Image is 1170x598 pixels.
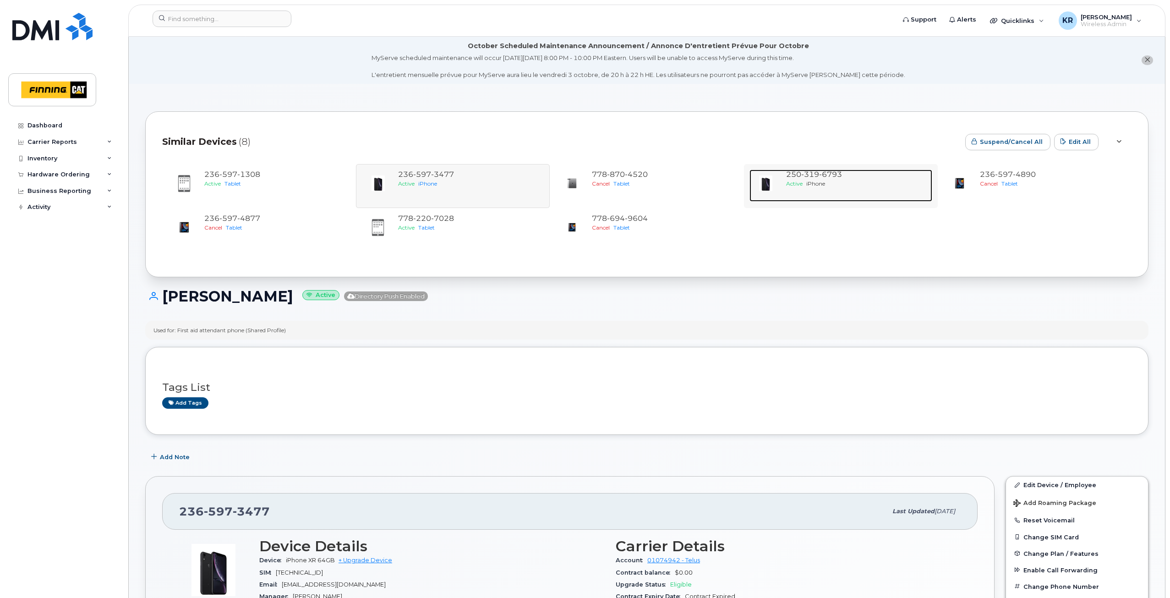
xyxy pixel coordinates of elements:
[259,557,286,564] span: Device
[592,214,648,223] span: 778
[259,569,276,576] span: SIM
[153,326,286,334] div: Used for: First aid attendant phone (Shared Profile)
[592,170,648,179] span: 778
[801,170,819,179] span: 319
[1013,499,1096,508] span: Add Roaming Package
[675,569,693,576] span: $0.00
[276,569,323,576] span: [TECHNICAL_ID]
[1023,550,1099,557] span: Change Plan / Features
[286,557,335,564] span: iPhone XR 64GB
[162,135,237,148] span: Similar Devices
[372,54,905,79] div: MyServe scheduled maintenance will occur [DATE][DATE] 8:00 PM - 10:00 PM Eastern. Users will be u...
[204,214,260,223] span: 236
[616,569,675,576] span: Contract balance
[1069,137,1091,146] span: Edit All
[302,290,339,301] small: Active
[468,41,809,51] div: October Scheduled Maintenance Announcement / Annonce D'entretient Prévue Pour Octobre
[625,214,648,223] span: 9604
[563,218,581,236] img: image20231002-4137094-18yag.jpeg
[1054,134,1099,150] button: Edit All
[625,170,648,179] span: 4520
[965,134,1050,150] button: Suspend/Cancel All
[980,180,998,187] span: Cancel
[592,180,610,187] span: Cancel
[162,397,208,409] a: Add tags
[413,214,431,223] span: 220
[1006,529,1148,545] button: Change SIM Card
[168,214,350,246] a: 2365974877CancelTablet
[613,224,630,231] span: Tablet
[616,581,670,588] span: Upgrade Status
[995,170,1013,179] span: 597
[186,543,241,598] img: image20231002-4137094-15xy9hn.jpeg
[239,135,251,148] span: (8)
[806,180,825,187] span: iPhone
[935,508,955,515] span: [DATE]
[259,538,605,554] h3: Device Details
[819,170,842,179] span: 6793
[892,508,935,515] span: Last updated
[555,214,738,246] a: 7786949604CancelTablet
[344,291,428,301] span: Directory Push Enabled
[555,170,738,202] a: 7788704520CancelTablet
[592,224,610,231] span: Cancel
[1001,180,1018,187] span: Tablet
[398,224,415,231] span: Active
[339,557,392,564] a: + Upgrade Device
[1006,562,1148,578] button: Enable Call Forwarding
[670,581,692,588] span: Eligible
[168,170,350,203] a: 2365971308ActiveTablet
[1006,512,1148,528] button: Reset Voicemail
[1006,477,1148,493] a: Edit Device / Employee
[237,170,260,179] span: 1308
[259,581,282,588] span: Email
[282,581,386,588] span: [EMAIL_ADDRESS][DOMAIN_NAME]
[204,224,222,231] span: Cancel
[749,170,932,202] a: 2503196793ActiveiPhone
[1130,558,1163,591] iframe: Messenger Launcher
[607,170,625,179] span: 870
[226,224,242,231] span: Tablet
[224,180,241,187] span: Tablet
[1142,55,1153,65] button: close notification
[204,170,260,179] span: 236
[1006,545,1148,562] button: Change Plan / Features
[616,557,647,564] span: Account
[145,449,197,465] button: Add Note
[219,170,237,179] span: 597
[160,453,190,461] span: Add Note
[418,224,435,231] span: Tablet
[398,214,454,223] span: 778
[613,180,630,187] span: Tablet
[951,174,969,192] img: image20231002-4137094-17mgsuq.jpeg
[1013,170,1036,179] span: 4890
[647,557,700,564] a: 01074942 - Telus
[786,170,842,179] span: 250
[563,174,581,192] img: image20231002-4137094-1sw4fw3.jpeg
[607,214,625,223] span: 694
[179,505,270,518] span: 236
[175,218,193,236] img: image20231002-4137094-17mgsuq.jpeg
[757,174,775,192] img: image20231002-4137094-15xy9hn.jpeg
[1006,578,1148,595] button: Change Phone Number
[786,180,803,187] span: Active
[1023,566,1098,573] span: Enable Call Forwarding
[145,288,1148,304] h1: [PERSON_NAME]
[233,505,270,518] span: 3477
[616,538,961,554] h3: Carrier Details
[204,505,233,518] span: 597
[980,170,1036,179] span: 236
[237,214,260,223] span: 4877
[361,214,544,247] a: 7782207028ActiveTablet
[980,137,1043,146] span: Suspend/Cancel All
[219,214,237,223] span: 597
[162,382,1132,393] h3: Tags List
[1006,493,1148,512] button: Add Roaming Package
[943,170,1126,202] a: 2365974890CancelTablet
[431,214,454,223] span: 7028
[204,180,221,187] span: Active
